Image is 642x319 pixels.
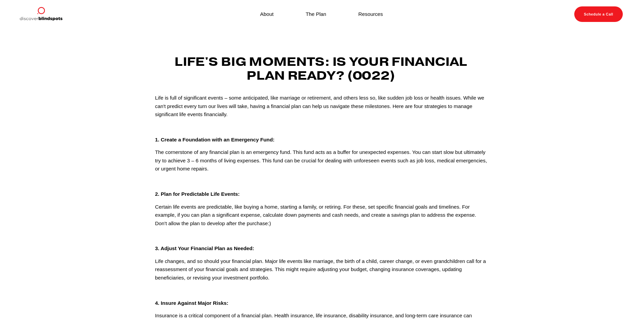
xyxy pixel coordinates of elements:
strong: 1. Create a Foundation with an Emergency Fund: [155,137,275,142]
p: The cornerstone of any financial plan is an emergency fund. This fund acts as a buffer for unexpe... [155,148,487,173]
strong: 2. Plan for Predictable Life Events: [155,191,240,197]
a: About [260,9,274,19]
a: Schedule a Call [574,6,623,22]
p: Life changes, and so should your financial plan. Major life events like marriage, the birth of a ... [155,257,487,282]
strong: Life's Big Moments: Is Your Financial Plan Ready? (0022) [175,54,470,83]
a: The Plan [306,9,326,19]
strong: 4. Insure Against Major Risks: [155,300,228,306]
p: Certain life events are predictable, like buying a home, starting a family, or retiring. For thes... [155,203,487,228]
strong: 3. Adjust Your Financial Plan as Needed: [155,245,254,251]
p: Life is full of significant events – some anticipated, like marriage or retirement, and others le... [155,94,487,118]
a: Resources [358,9,383,19]
img: Discover Blind Spots [19,6,62,22]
